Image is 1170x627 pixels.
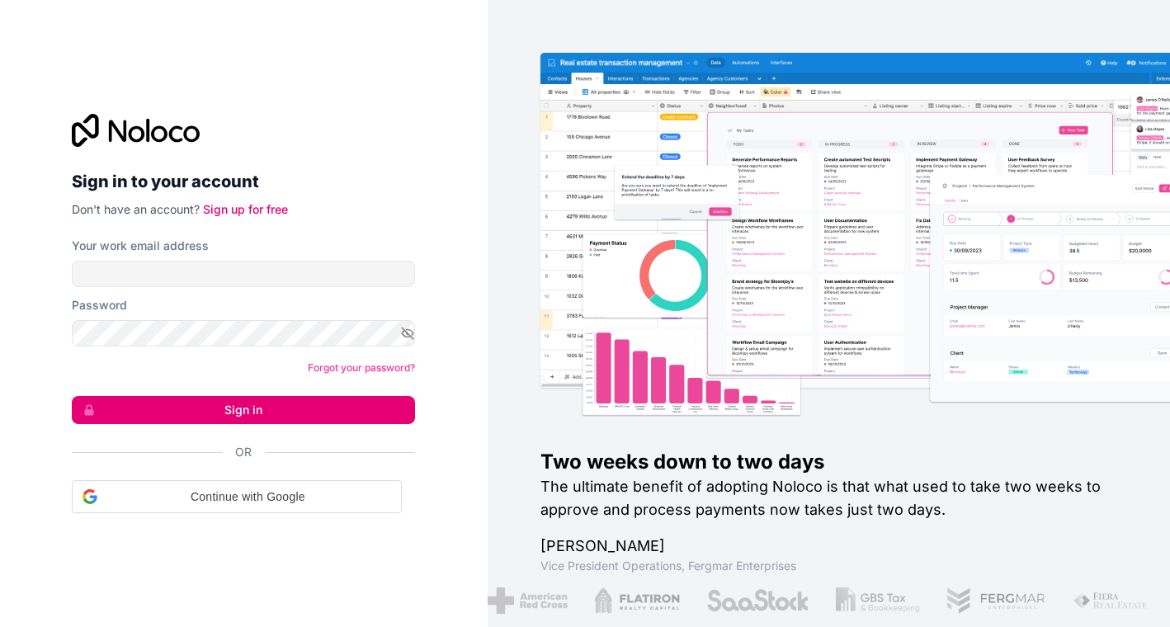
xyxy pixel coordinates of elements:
h1: Vice President Operations , Fergmar Enterprises [540,558,1117,574]
h1: Two weeks down to two days [540,449,1117,475]
span: Continue with Google [104,488,391,506]
img: /assets/saastock-C6Zbiodz.png [705,587,809,614]
img: /assets/gbstax-C-GtDUiK.png [835,587,919,614]
a: Forgot your password? [308,361,415,374]
img: /assets/flatiron-C8eUkumj.png [593,587,679,614]
label: Password [72,297,127,313]
span: Don't have an account? [72,202,200,216]
h2: The ultimate benefit of adopting Noloco is that what used to take two weeks to approve and proces... [540,475,1117,521]
span: Or [235,444,252,460]
button: Sign in [72,396,415,424]
img: /assets/fergmar-CudnrXN5.png [946,587,1046,614]
a: Sign up for free [203,202,288,216]
label: Your work email address [72,238,209,254]
img: /assets/fiera-fwj2N5v4.png [1072,587,1149,614]
img: /assets/american-red-cross-BAupjrZR.png [487,587,567,614]
h2: Sign in to your account [72,167,415,196]
div: Continue with Google [72,480,402,513]
h1: [PERSON_NAME] [540,535,1117,558]
input: Password [72,320,415,346]
input: Email address [72,261,415,287]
